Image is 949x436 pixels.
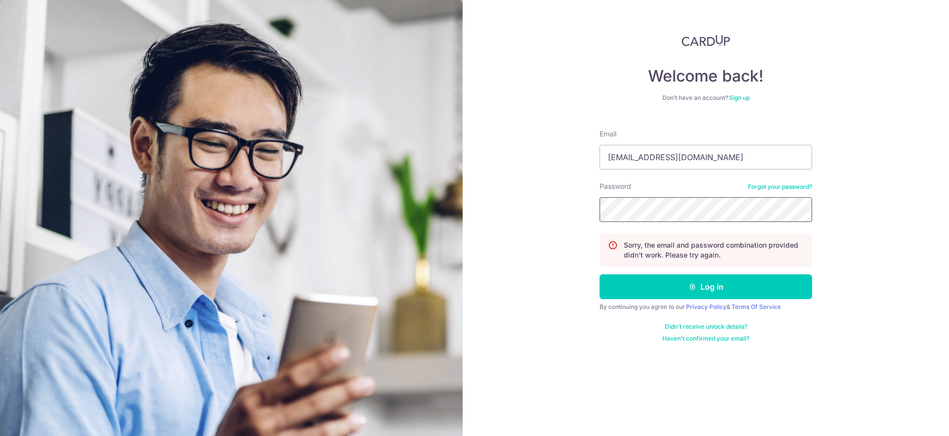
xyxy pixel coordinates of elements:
[729,94,750,101] a: Sign up
[748,183,812,191] a: Forgot your password?
[600,94,812,102] div: Don’t have an account?
[732,303,781,310] a: Terms Of Service
[686,303,727,310] a: Privacy Policy
[600,66,812,86] h4: Welcome back!
[600,303,812,311] div: By continuing you agree to our &
[624,240,804,260] p: Sorry, the email and password combination provided didn't work. Please try again.
[600,181,631,191] label: Password
[600,145,812,170] input: Enter your Email
[600,129,616,139] label: Email
[682,35,730,46] img: CardUp Logo
[600,274,812,299] button: Log in
[665,323,747,331] a: Didn't receive unlock details?
[662,335,749,343] a: Haven't confirmed your email?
